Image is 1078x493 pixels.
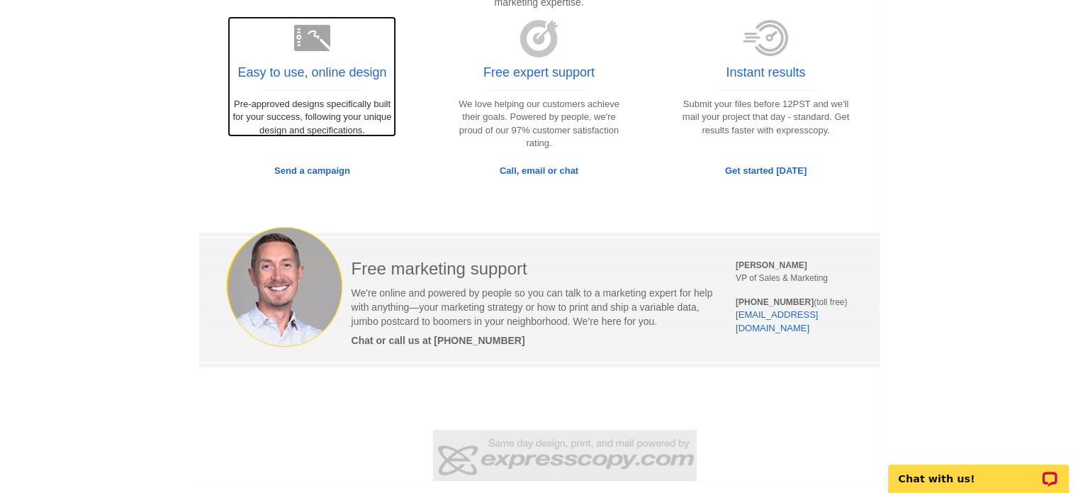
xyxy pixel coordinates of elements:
[351,260,714,278] h3: Free marketing support
[483,66,595,80] h4: Free expert support
[228,16,396,137] a: Easy to use, online design Pre-approved designs specifically built for your success, following yo...
[274,165,350,176] span: Send a campaign
[226,227,342,347] img: gerry-headshot.png
[879,448,1078,493] iframe: LiveChat chat widget
[232,99,391,135] span: Pre-approved designs specifically built for your success, following your unique design and specif...
[500,165,578,176] span: Call, email or chat
[683,99,850,135] span: Submit your files before 12PST and we'll mail your project that day - standard. Get results faste...
[681,16,850,137] a: Instant results Submit your files before 12PST and we'll mail your project that day - standard. G...
[681,165,850,178] a: Get started [DATE]
[351,336,714,346] h3: Chat or call us at [PHONE_NUMBER]
[736,297,814,307] strong: [PHONE_NUMBER]
[228,165,396,178] a: Send a campaign
[742,16,790,59] img: instant-icon-grey.png
[736,260,807,270] strong: [PERSON_NAME]
[288,16,336,59] img: design-icon-grey.png
[433,430,697,481] img: footer-bg.gif
[351,286,714,328] p: We're online and powered by people so you can talk to a marketing expert for help with anything—y...
[736,297,847,307] span: (toll free)
[736,309,818,333] a: [EMAIL_ADDRESS][DOMAIN_NAME]
[459,99,619,149] span: We love helping our customers achieve their goals. Powered by people, we're proud of our 97% cust...
[725,165,807,176] span: Get started [DATE]
[515,16,563,59] img: target-icon-grey.png
[736,273,828,283] span: VP of Sales & Marketing
[237,66,386,80] h4: Easy to use, online design
[726,66,805,80] h4: Instant results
